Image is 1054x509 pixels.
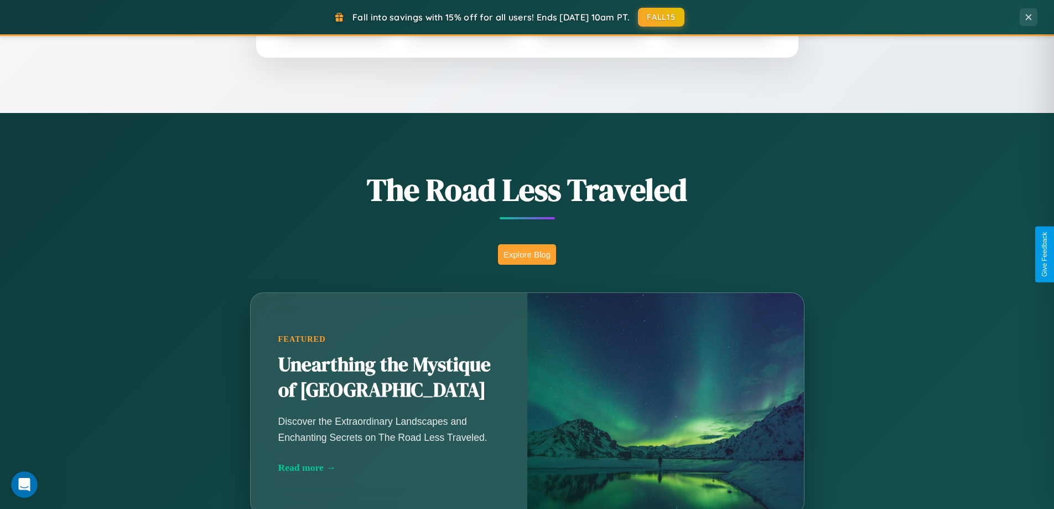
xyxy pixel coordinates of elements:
button: Explore Blog [498,244,556,265]
div: Featured [278,335,500,344]
button: FALL15 [638,8,684,27]
iframe: Intercom live chat [11,471,38,498]
div: Give Feedback [1041,232,1048,277]
div: Read more → [278,462,500,474]
span: Fall into savings with 15% off for all users! Ends [DATE] 10am PT. [352,12,630,23]
p: Discover the Extraordinary Landscapes and Enchanting Secrets on The Road Less Traveled. [278,414,500,445]
h2: Unearthing the Mystique of [GEOGRAPHIC_DATA] [278,352,500,403]
h1: The Road Less Traveled [195,168,859,211]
